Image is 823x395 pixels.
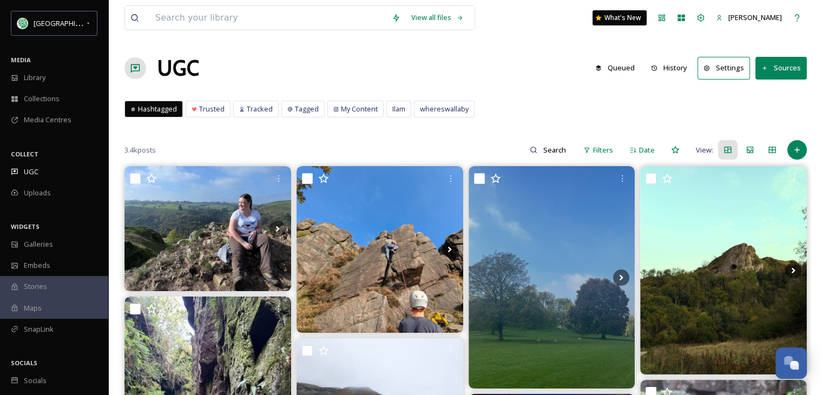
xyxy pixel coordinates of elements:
span: Library [24,73,45,83]
img: Had a great couple of days climbing with peakclimbingschool in The Roaches, Peak District. Learne... [297,166,463,333]
a: Settings [697,57,755,79]
span: Stories [24,281,47,292]
span: Collections [24,94,60,104]
a: Queued [590,57,646,78]
img: Trying to look all nonchalant at the peak of Thor’s Cave… but I’m all red faced and sweaty from a... [124,166,291,291]
span: Media Centres [24,115,71,125]
span: Date [639,145,655,155]
span: SnapLink [24,324,54,334]
span: Uploads [24,188,51,198]
span: whereswallaby [420,104,469,114]
img: When your boy wants to go to Alton towers with his mates and you don’t. The perfect setting for a... [469,166,635,388]
button: History [646,57,693,78]
span: MEDIA [11,56,31,64]
span: View: [696,145,713,155]
span: My Content [341,104,378,114]
button: Queued [590,57,640,78]
span: Maps [24,303,42,313]
img: Twas a mad few days #birmingham #reddich #crawlers #piercetheveil #thorscave #peaks [640,166,807,374]
a: [PERSON_NAME] [710,7,787,28]
button: Open Chat [775,347,807,379]
span: Embeds [24,260,50,271]
span: WIDGETS [11,222,39,231]
span: [GEOGRAPHIC_DATA] [34,18,102,28]
span: [PERSON_NAME] [728,12,782,22]
a: UGC [157,52,199,84]
input: Search your library [150,6,386,30]
span: COLLECT [11,150,38,158]
button: Sources [755,57,807,79]
span: Filters [593,145,613,155]
a: View all files [406,7,469,28]
span: Trusted [199,104,225,114]
a: What's New [592,10,647,25]
span: Hashtagged [138,104,177,114]
span: 3.4k posts [124,145,156,155]
span: Tracked [247,104,273,114]
span: Tagged [295,104,319,114]
a: History [646,57,698,78]
img: Facebook%20Icon.png [17,18,28,29]
button: Settings [697,57,750,79]
span: UGC [24,167,38,177]
span: SOCIALS [11,359,37,367]
span: Socials [24,376,47,386]
input: Search [537,139,572,161]
span: Galleries [24,239,53,249]
span: Ilam [392,104,405,114]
